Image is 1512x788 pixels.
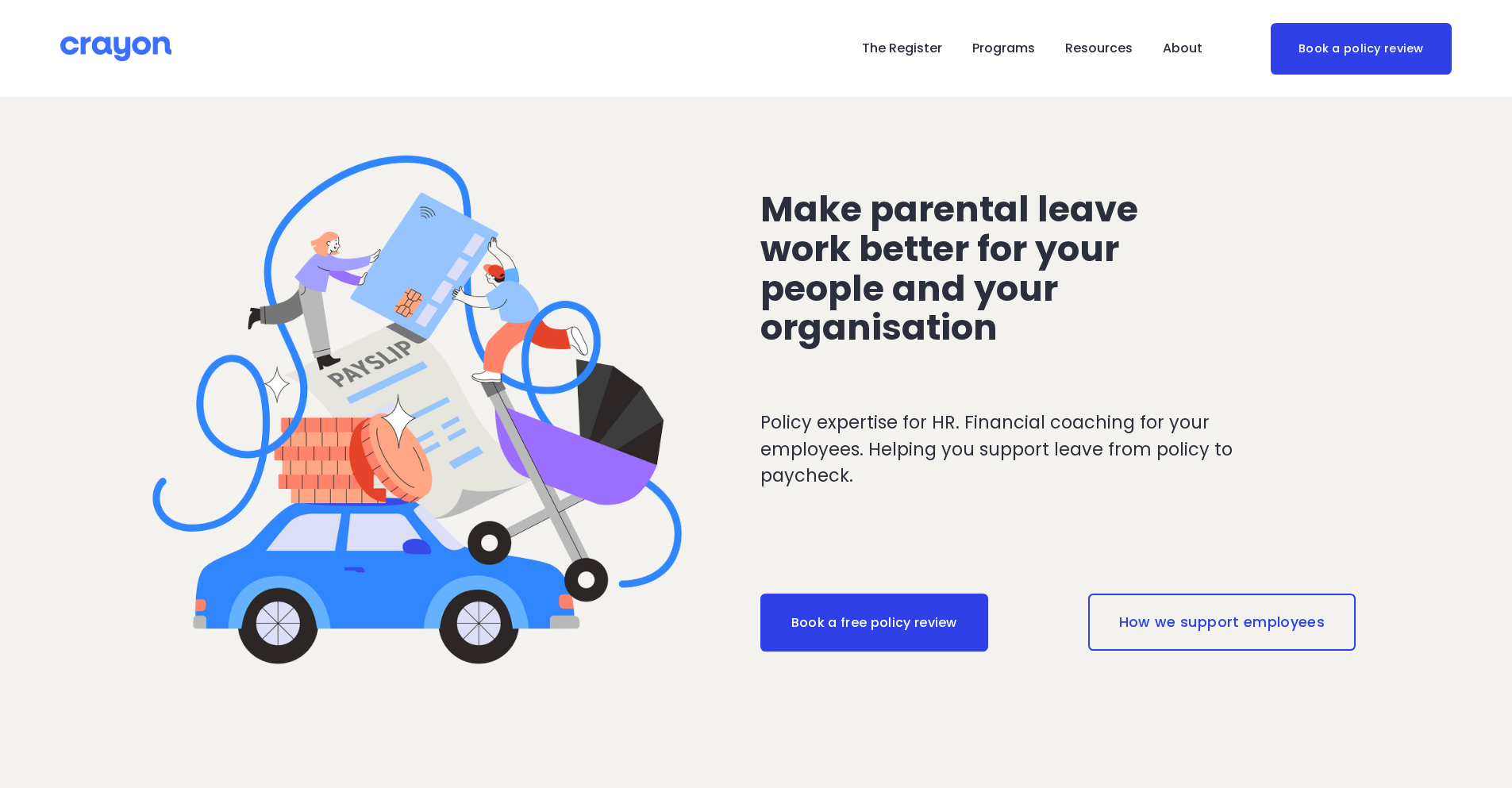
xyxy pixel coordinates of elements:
img: Crayon [60,35,171,63]
a: Book a free policy review [760,594,988,652]
a: Book a policy review [1271,23,1452,75]
a: folder dropdown [1163,36,1202,61]
p: Policy expertise for HR. Financial coaching for your employees. Helping you support leave from po... [760,409,1298,490]
span: Programs [972,37,1035,60]
a: The Register [862,36,942,61]
a: folder dropdown [972,36,1035,61]
a: folder dropdown [1065,36,1133,61]
span: Make parental leave work better for your people and your organisation [760,184,1146,353]
span: Resources [1065,37,1133,60]
a: How we support employees [1088,594,1356,651]
span: About [1163,37,1202,60]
